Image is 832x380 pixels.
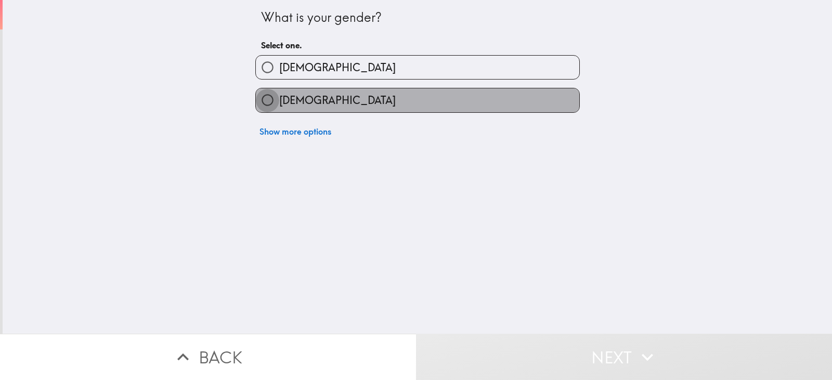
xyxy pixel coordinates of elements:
[261,40,574,51] h6: Select one.
[279,93,396,108] span: [DEMOGRAPHIC_DATA]
[255,121,335,142] button: Show more options
[416,334,832,380] button: Next
[256,56,579,79] button: [DEMOGRAPHIC_DATA]
[256,88,579,112] button: [DEMOGRAPHIC_DATA]
[279,60,396,75] span: [DEMOGRAPHIC_DATA]
[261,9,574,27] div: What is your gender?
